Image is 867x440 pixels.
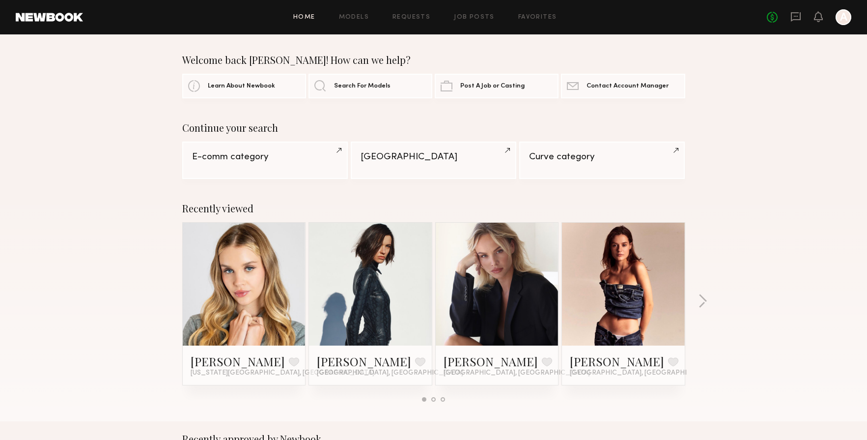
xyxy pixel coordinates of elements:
[444,369,590,377] span: [GEOGRAPHIC_DATA], [GEOGRAPHIC_DATA]
[836,9,851,25] a: A
[182,203,685,214] div: Recently viewed
[317,369,463,377] span: [GEOGRAPHIC_DATA], [GEOGRAPHIC_DATA]
[191,369,374,377] span: [US_STATE][GEOGRAPHIC_DATA], [GEOGRAPHIC_DATA]
[361,152,506,162] div: [GEOGRAPHIC_DATA]
[351,142,516,179] a: [GEOGRAPHIC_DATA]
[339,14,369,21] a: Models
[182,142,348,179] a: E-comm category
[208,83,275,89] span: Learn About Newbook
[182,74,306,98] a: Learn About Newbook
[529,152,675,162] div: Curve category
[182,54,685,66] div: Welcome back [PERSON_NAME]! How can we help?
[435,74,559,98] a: Post A Job or Casting
[191,353,285,369] a: [PERSON_NAME]
[518,14,557,21] a: Favorites
[293,14,315,21] a: Home
[334,83,391,89] span: Search For Models
[454,14,495,21] a: Job Posts
[570,353,664,369] a: [PERSON_NAME]
[182,122,685,134] div: Continue your search
[587,83,669,89] span: Contact Account Manager
[444,353,538,369] a: [PERSON_NAME]
[460,83,525,89] span: Post A Job or Casting
[519,142,685,179] a: Curve category
[392,14,430,21] a: Requests
[570,369,716,377] span: [GEOGRAPHIC_DATA], [GEOGRAPHIC_DATA]
[561,74,685,98] a: Contact Account Manager
[192,152,338,162] div: E-comm category
[317,353,411,369] a: [PERSON_NAME]
[308,74,432,98] a: Search For Models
